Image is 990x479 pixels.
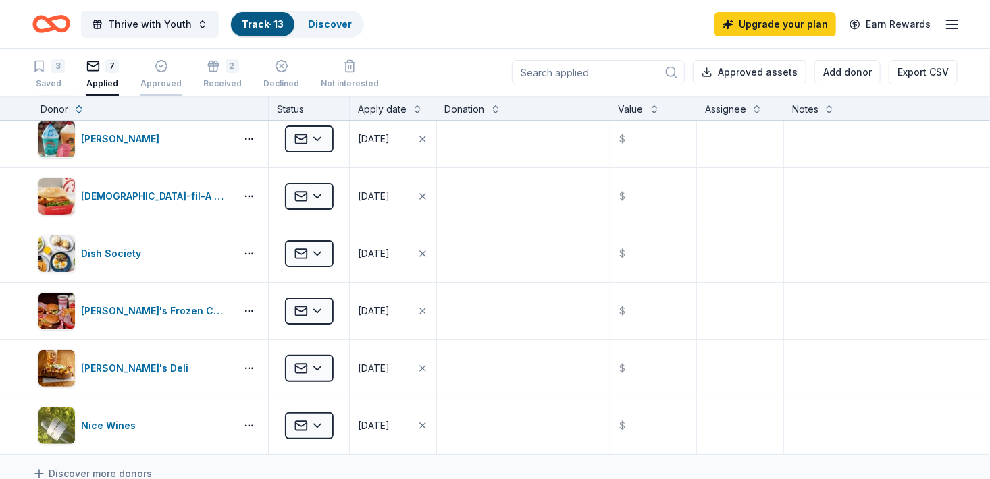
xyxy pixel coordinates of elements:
div: 3 [51,59,65,73]
div: Applied [86,78,119,89]
div: Status [269,96,350,120]
button: Approved assets [693,60,806,84]
div: Approved [140,78,182,89]
div: [DATE] [358,303,390,319]
div: [PERSON_NAME] [81,131,165,147]
img: Image for Jason's Deli [38,350,75,387]
div: Assignee [705,101,746,117]
input: Search applied [512,60,685,84]
button: Image for Nice WinesNice Wines [38,407,230,445]
button: [DATE] [350,397,436,454]
div: [DATE] [358,418,390,434]
div: Donation [445,101,485,117]
div: [PERSON_NAME]'s Deli [81,360,194,376]
a: Home [32,8,70,40]
div: Notes [792,101,818,117]
button: Image for Bahama Buck's[PERSON_NAME] [38,120,230,158]
img: Image for Chick-fil-A (Houston) [38,178,75,215]
button: Image for Chick-fil-A (Houston)[DEMOGRAPHIC_DATA]-fil-A ([GEOGRAPHIC_DATA]) [38,177,230,215]
div: Declined [263,78,299,89]
button: Declined [263,54,299,96]
span: Thrive with Youth [108,16,192,32]
div: [DATE] [358,188,390,204]
div: Dish Society [81,246,147,262]
a: Track· 13 [242,18,284,30]
button: [DATE] [350,283,436,339]
a: Upgrade your plan [714,12,836,36]
img: Image for Freddy's Frozen Custard & Steakburgers [38,293,75,329]
a: Discover [308,18,352,30]
div: [DATE] [358,131,390,147]
img: Image for Nice Wines [38,407,75,444]
button: Approved [140,54,182,96]
button: 7Applied [86,54,119,96]
button: 3Saved [32,54,65,96]
div: Value [619,101,644,117]
button: Image for Dish SocietyDish Society [38,235,230,273]
div: Donor [41,101,68,117]
div: [DATE] [358,360,390,376]
div: 2 [226,59,239,73]
button: Export CSV [889,60,958,84]
button: Image for Jason's Deli[PERSON_NAME]'s Deli [38,349,230,387]
button: Track· 13Discover [230,11,364,38]
button: Add donor [814,60,881,84]
div: 7 [105,59,119,73]
div: Nice Wines [81,418,141,434]
div: Saved [32,78,65,89]
img: Image for Bahama Buck's [38,121,75,157]
div: Not interested [321,78,379,89]
button: [DATE] [350,111,436,167]
div: Received [203,78,242,89]
button: Thrive with Youth [81,11,219,38]
button: [DATE] [350,168,436,225]
div: [PERSON_NAME]'s Frozen Custard & Steakburgers [81,303,230,319]
div: [DEMOGRAPHIC_DATA]-fil-A ([GEOGRAPHIC_DATA]) [81,188,230,204]
button: [DATE] [350,225,436,282]
img: Image for Dish Society [38,235,75,272]
a: Earn Rewards [841,12,939,36]
button: 2Received [203,54,242,96]
button: Image for Freddy's Frozen Custard & Steakburgers[PERSON_NAME]'s Frozen Custard & Steakburgers [38,292,230,330]
button: Not interested [321,54,379,96]
button: [DATE] [350,340,436,397]
div: [DATE] [358,246,390,262]
div: Apply date [358,101,407,117]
